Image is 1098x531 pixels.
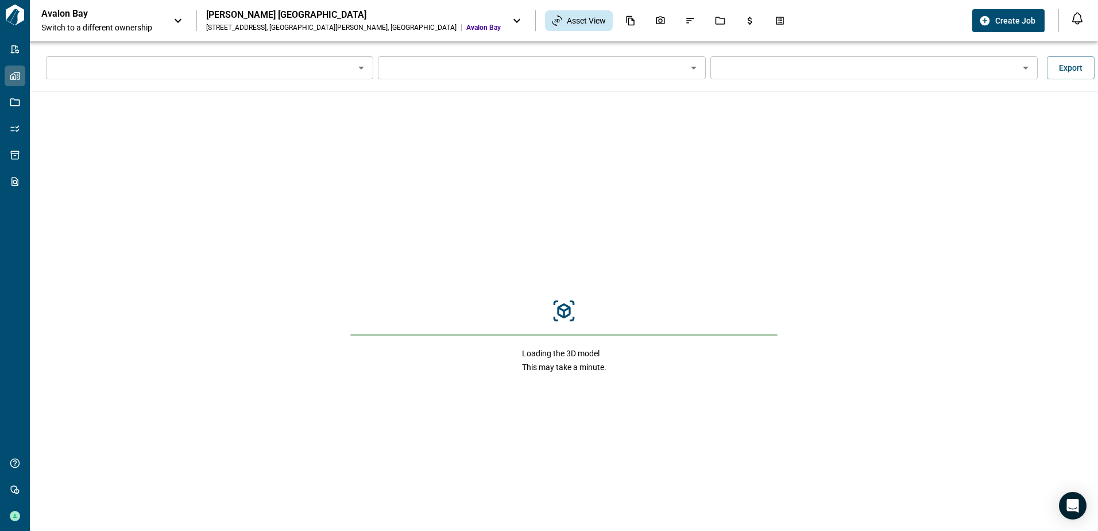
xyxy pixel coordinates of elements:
[618,11,643,30] div: Documents
[738,11,762,30] div: Budgets
[648,11,672,30] div: Photos
[1059,492,1087,520] div: Open Intercom Messenger
[995,15,1035,26] span: Create Job
[567,15,606,26] span: Asset View
[353,60,369,76] button: Open
[206,9,501,21] div: [PERSON_NAME] [GEOGRAPHIC_DATA]
[466,23,501,32] span: Avalon Bay
[768,11,792,30] div: Takeoff Center
[1068,9,1087,28] button: Open notification feed
[1047,56,1095,79] button: Export
[41,8,145,20] p: Avalon Bay
[41,22,162,33] span: Switch to a different ownership
[972,9,1045,32] button: Create Job
[1018,60,1034,76] button: Open
[686,60,702,76] button: Open
[545,10,613,31] div: Asset View
[522,361,606,373] span: This may take a minute.
[678,11,702,30] div: Issues & Info
[522,348,606,359] span: Loading the 3D model
[708,11,732,30] div: Jobs
[1059,62,1082,74] span: Export
[206,23,457,32] div: [STREET_ADDRESS] , [GEOGRAPHIC_DATA][PERSON_NAME] , [GEOGRAPHIC_DATA]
